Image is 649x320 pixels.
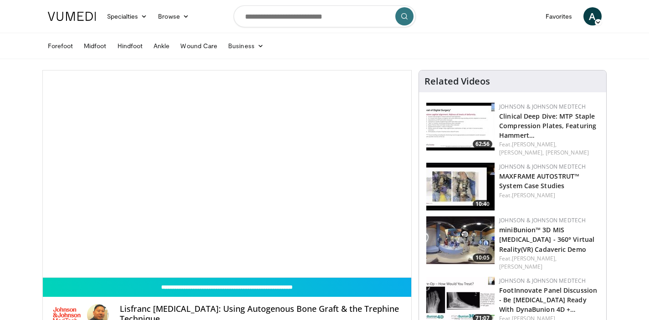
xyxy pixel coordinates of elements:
span: 62:56 [473,140,492,148]
a: Business [223,37,269,55]
div: Feat. [499,191,599,200]
a: [PERSON_NAME] [512,191,555,199]
video-js: Video Player [43,70,412,278]
a: FootInnovate Panel Discussion - Be [MEDICAL_DATA] Ready With DynaBunion 4D +… [499,286,597,314]
img: dc8cd099-509a-4832-863d-b8e061f6248b.150x105_q85_crop-smart_upscale.jpg [426,163,495,210]
div: Feat. [499,255,599,271]
a: [PERSON_NAME], [512,255,557,262]
a: Johnson & Johnson MedTech [499,163,586,170]
a: 62:56 [426,103,495,150]
a: Specialties [102,7,153,25]
a: Johnson & Johnson MedTech [499,216,586,224]
a: Wound Care [175,37,223,55]
div: Feat. [499,140,599,157]
a: 10:40 [426,163,495,210]
a: Hindfoot [112,37,148,55]
a: miniBunion™ 3D MIS [MEDICAL_DATA] - 360° Virtual Reality(VR) Cadaveric Demo [499,225,594,253]
a: Clinical Deep Dive: MTP Staple Compression Plates, Featuring Hammert… [499,112,596,140]
a: MAXFRAME AUTOSTRUT™ System Case Studies [499,172,579,190]
a: Johnson & Johnson MedTech [499,103,586,110]
a: A [583,7,602,25]
img: 64bb184f-7417-4091-bbfa-a7534f701469.150x105_q85_crop-smart_upscale.jpg [426,103,495,150]
a: Favorites [540,7,578,25]
input: Search topics, interventions [234,5,416,27]
a: Johnson & Johnson MedTech [499,277,586,285]
a: [PERSON_NAME] [546,149,589,156]
a: Midfoot [78,37,112,55]
h4: Related Videos [424,76,490,87]
a: [PERSON_NAME], [512,140,557,148]
span: 10:05 [473,254,492,262]
a: 10:05 [426,216,495,264]
span: 10:40 [473,200,492,208]
a: Forefoot [42,37,79,55]
a: [PERSON_NAME], [499,149,544,156]
img: VuMedi Logo [48,12,96,21]
a: Browse [153,7,194,25]
a: [PERSON_NAME] [499,263,542,270]
a: Ankle [148,37,175,55]
img: c1871fbd-349f-457a-8a2a-d1a0777736b8.150x105_q85_crop-smart_upscale.jpg [426,216,495,264]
